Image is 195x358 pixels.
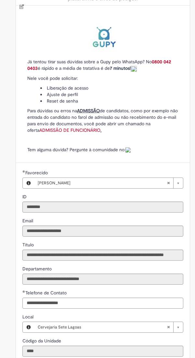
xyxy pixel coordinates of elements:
label: Somente leitura - Código da Unidade [22,338,62,344]
input: ID [22,202,183,213]
input: Telefone de Contato [22,298,183,309]
label: Somente leitura - ID [22,193,28,200]
img: sys_attachment.do [131,66,137,72]
span: . [100,127,101,133]
span: ADMISSÃO [77,108,100,114]
img: sys_attachment.do [125,147,131,153]
button: Local, Visualizar este registro Cervejaria Sete Lagoas [23,322,34,332]
input: Título [22,250,183,261]
button: Favorecido, Visualizar este registro Renan Jorge De Morais [23,178,34,188]
span: Cervejaria Sete Lagoas [38,322,167,332]
label: Somente leitura - Email [22,217,34,224]
li: Reset de senha [40,98,178,104]
p: Nele você pode solicitar: [27,75,178,81]
a: [PERSON_NAME]Limpar campo Favorecido [34,178,183,188]
input: Departamento [22,274,183,285]
a: Colabora [125,147,131,153]
span: Local [22,314,35,320]
li: Ajuste de perfil [40,91,178,98]
p: Tem alguma dúvida? Pergunte à comunidade no: [27,146,178,153]
span: Obrigatório Preenchido [22,170,25,173]
span: Obrigatório Preenchido [22,290,25,293]
p: Já tentou tirar suas dúvidas sobre a Gupy pelo WhatsApp? No é rápido e a média de tratativa é de [27,58,178,72]
input: Código da Unidade [22,346,183,357]
strong: 7 minutos! [110,65,137,71]
label: Somente leitura - Departamento [22,265,53,272]
input: Email [22,226,183,237]
span: Telefone de Contato [25,290,68,296]
a: ADMISSÃO DE FUNCIONÁRIO [39,127,100,133]
label: Somente leitura - Título [22,241,35,248]
abbr: Limpar campo Local [163,322,173,332]
abbr: Limpar campo Favorecido [163,178,173,188]
li: Liberação de acesso [40,85,178,91]
span: Necessários - Favorecido [25,170,49,176]
span: [PERSON_NAME] [38,178,167,188]
a: Cervejaria Sete LagoasLimpar campo Local [34,322,183,332]
p: Para dúvidas ou erros na de candidatos, como por exemplo não entrada do candidato no farol de adm... [27,107,178,133]
img: Sistema Gupy [85,19,120,52]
